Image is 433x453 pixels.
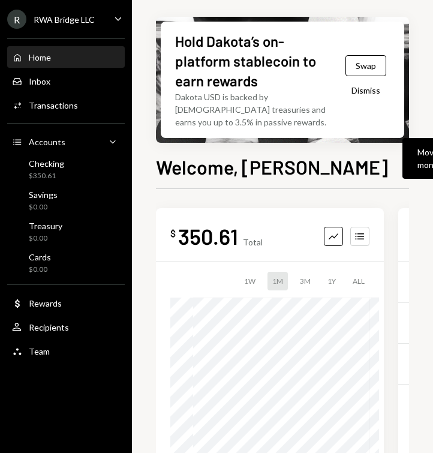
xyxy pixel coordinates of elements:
div: $0.00 [29,265,51,275]
div: Transactions [29,100,78,110]
div: R [7,10,26,29]
a: Cards$0.00 [7,248,125,277]
div: RWA Bridge LLC [34,14,95,25]
div: 350.61 [178,223,238,250]
div: ALL [348,272,369,290]
div: Rewards [29,298,62,308]
div: 3M [295,272,315,290]
div: Treasury [29,221,62,231]
button: Dismiss [336,76,395,104]
div: Hold Dakota’s on-platform stablecoin to earn rewards [175,31,327,91]
div: Savings [29,190,58,200]
div: Accounts [29,137,65,147]
div: $0.00 [29,202,58,212]
div: Recipients [29,322,69,332]
a: Recipients [7,316,125,338]
div: 1Y [323,272,341,290]
a: Savings$0.00 [7,186,125,215]
div: Total [243,237,263,247]
div: 1M [267,272,288,290]
div: $0.00 [29,233,62,244]
h1: Welcome, [PERSON_NAME] [156,155,388,179]
div: Team [29,346,50,356]
a: Inbox [7,70,125,92]
a: Home [7,46,125,68]
a: Accounts [7,131,125,152]
div: Dakota USD is backed by [DEMOGRAPHIC_DATA] treasuries and earns you up to 3.5% in passive rewards. [175,91,336,128]
div: Home [29,52,51,62]
a: Treasury$0.00 [7,217,125,246]
div: Checking [29,158,64,169]
a: Rewards [7,292,125,314]
a: Team [7,340,125,362]
a: Transactions [7,94,125,116]
div: $350.61 [29,171,64,181]
a: Checking$350.61 [7,155,125,184]
div: Cards [29,252,51,262]
div: Inbox [29,76,50,86]
div: 1W [239,272,260,290]
button: Swap [345,55,386,76]
div: $ [170,227,176,239]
